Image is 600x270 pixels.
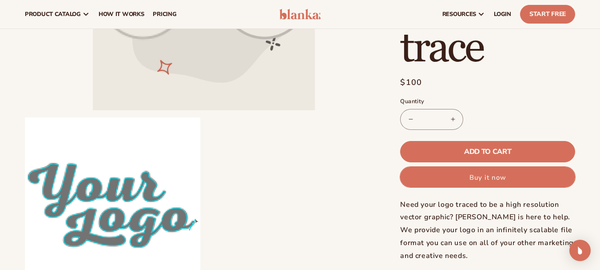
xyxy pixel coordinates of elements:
div: Need your logo traced to be a high resolution vector graphic? [PERSON_NAME] is here to help. We p... [400,198,575,262]
span: product catalog [25,11,81,18]
button: Buy it now [400,167,575,187]
span: $100 [400,77,422,89]
a: Start Free [520,5,575,24]
span: How It Works [99,11,144,18]
div: Open Intercom Messenger [569,240,591,261]
span: LOGIN [494,11,511,18]
img: logo [279,9,321,20]
label: Quantity [400,97,575,106]
span: resources [442,11,476,18]
button: Add to cart [400,141,575,162]
span: Add to cart [464,148,511,155]
span: pricing [153,11,176,18]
